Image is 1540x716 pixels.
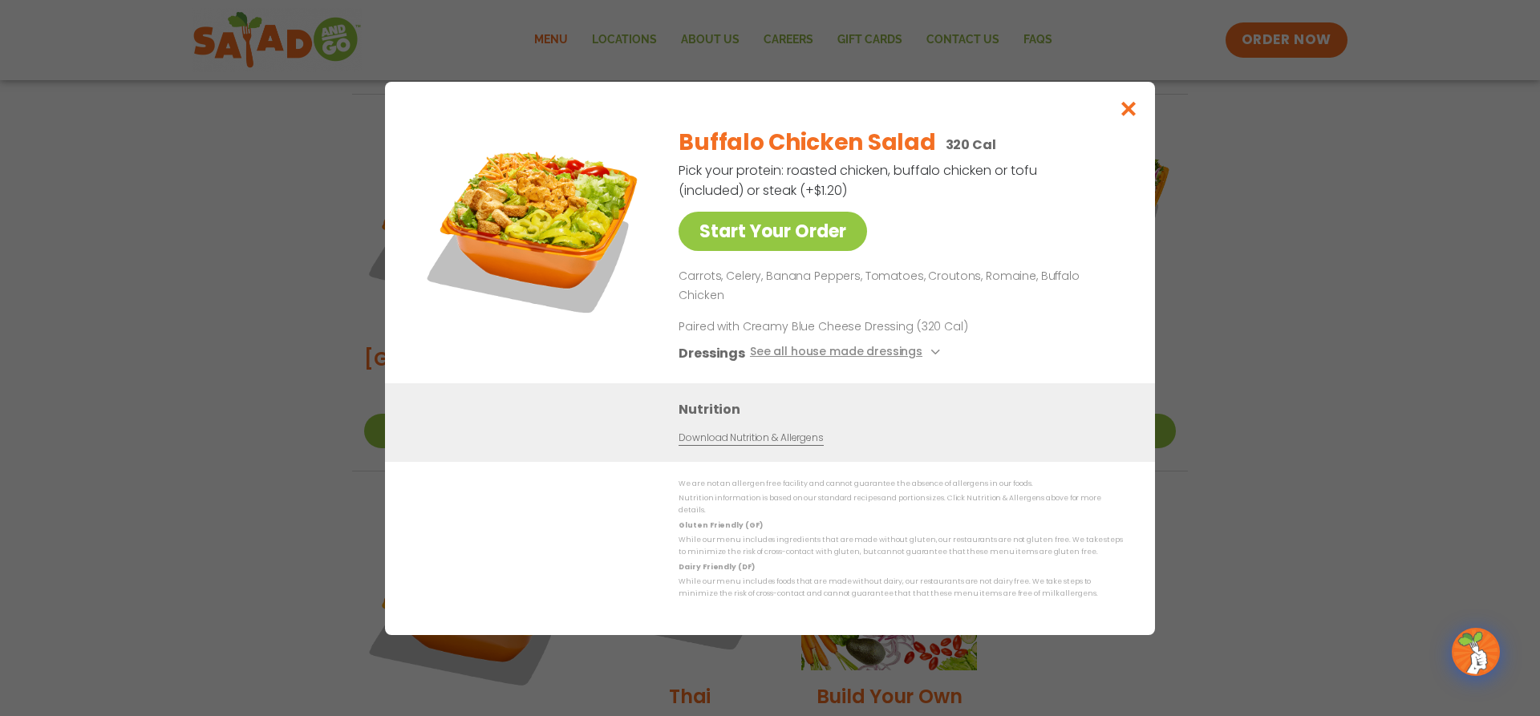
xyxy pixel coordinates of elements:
strong: Dairy Friendly (DF) [679,561,754,571]
h3: Nutrition [679,398,1131,419]
p: 320 Cal [946,135,996,155]
p: Carrots, Celery, Banana Peppers, Tomatoes, Croutons, Romaine, Buffalo Chicken [679,267,1116,305]
h3: Dressings [679,342,745,362]
strong: Gluten Friendly (GF) [679,520,762,529]
img: wpChatIcon [1453,629,1498,674]
p: Paired with Creamy Blue Cheese Dressing (320 Cal) [679,318,975,334]
a: Start Your Order [679,212,867,251]
img: Featured product photo for Buffalo Chicken Salad [421,114,646,338]
p: While our menu includes ingredients that are made without gluten, our restaurants are not gluten ... [679,534,1123,559]
button: See all house made dressings [750,342,945,362]
a: Download Nutrition & Allergens [679,430,823,445]
p: Pick your protein: roasted chicken, buffalo chicken or tofu (included) or steak (+$1.20) [679,160,1039,200]
button: Close modal [1103,82,1155,136]
h2: Buffalo Chicken Salad [679,126,935,160]
p: We are not an allergen free facility and cannot guarantee the absence of allergens in our foods. [679,478,1123,490]
p: Nutrition information is based on our standard recipes and portion sizes. Click Nutrition & Aller... [679,492,1123,517]
p: While our menu includes foods that are made without dairy, our restaurants are not dairy free. We... [679,576,1123,601]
